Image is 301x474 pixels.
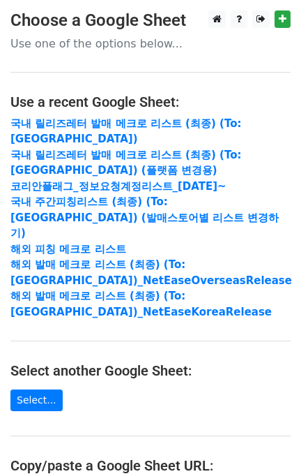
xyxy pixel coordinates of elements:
[10,390,63,411] a: Select...
[10,94,291,110] h4: Use a recent Google Sheet:
[10,10,291,31] h3: Choose a Google Sheet
[10,258,292,287] a: 해외 발매 메크로 리스트 (최종) (To: [GEOGRAPHIC_DATA])_NetEaseOverseasRelease
[10,290,272,318] a: 해외 발매 메크로 리스트 (최종) (To: [GEOGRAPHIC_DATA])_NetEaseKoreaRelease
[10,180,226,193] a: 코리안플래그_정보요청계정리스트_[DATE]~
[10,195,279,239] a: 국내 주간피칭리스트 (최종) (To:[GEOGRAPHIC_DATA]) (발매스토어별 리스트 변경하기)
[10,149,241,177] a: 국내 릴리즈레터 발매 메크로 리스트 (최종) (To:[GEOGRAPHIC_DATA]) (플랫폼 변경용)
[10,243,126,255] a: 해외 피칭 메크로 리스트
[10,457,291,474] h4: Copy/paste a Google Sheet URL:
[10,117,241,146] a: 국내 릴리즈레터 발매 메크로 리스트 (최종) (To:[GEOGRAPHIC_DATA])
[10,36,291,51] p: Use one of the options below...
[10,362,291,379] h4: Select another Google Sheet:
